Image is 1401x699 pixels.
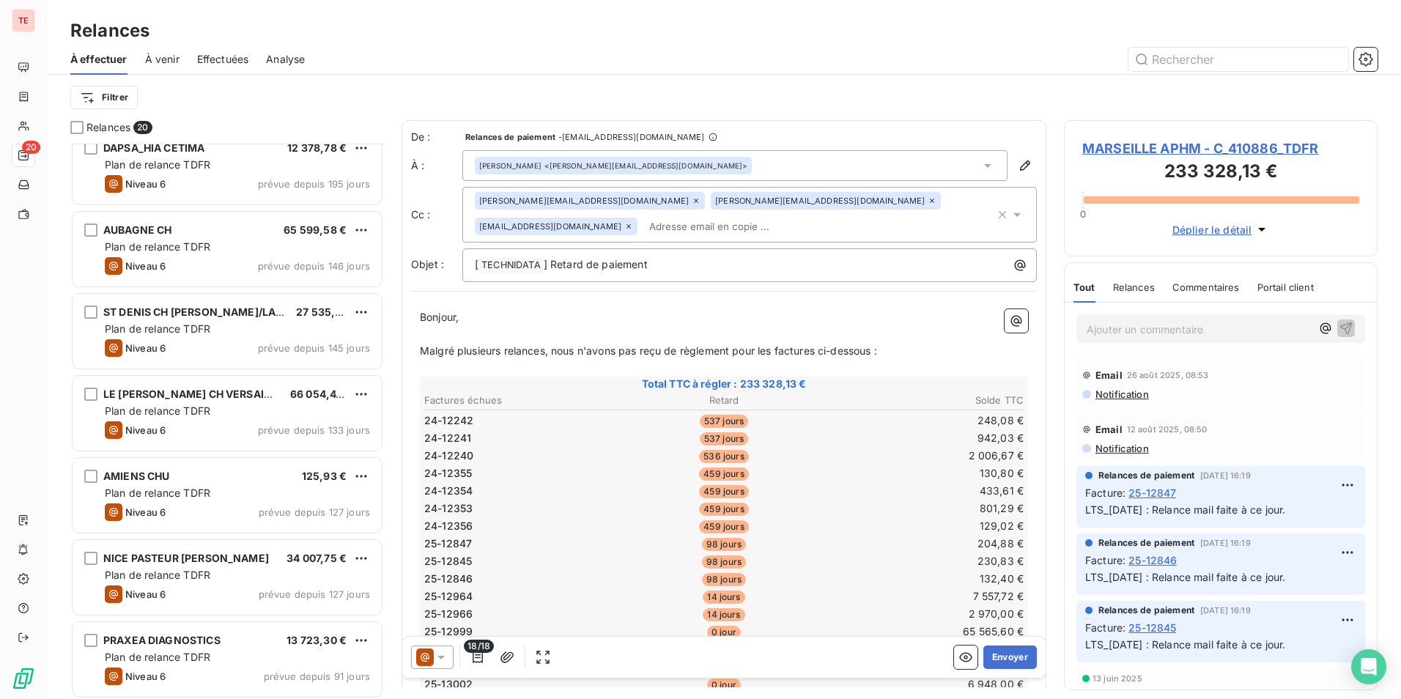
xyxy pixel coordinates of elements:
[707,626,741,639] span: 0 jour
[825,448,1024,464] td: 2 006,67 €
[296,306,358,318] span: 27 535,05 €
[825,676,1024,692] td: 6 948,00 €
[465,133,555,141] span: Relances de paiement
[70,144,384,699] div: grid
[1085,638,1285,651] span: LTS_[DATE] : Relance mail faite à ce jour.
[70,52,127,67] span: À effectuer
[703,608,744,621] span: 14 jours
[1098,536,1194,550] span: Relances de paiement
[1094,443,1149,454] span: Notification
[103,634,221,646] span: PRAXEA DIAGNOSTICS
[700,415,748,428] span: 537 jours
[105,158,210,171] span: Plan de relance TDFR
[103,306,326,318] span: ST DENIS CH [PERSON_NAME]/LA REUNION
[103,388,289,400] span: LE [PERSON_NAME] CH VERSAILLES
[105,240,210,253] span: Plan de relance TDFR
[420,344,877,357] span: Malgré plusieurs relances, nous n'avons pas reçu de règlement pour les factures ci-dessous :
[258,178,370,190] span: prévue depuis 195 jours
[424,519,473,533] span: 24-12356
[1085,620,1125,635] span: Facture :
[1128,485,1176,500] span: 25-12847
[1098,604,1194,617] span: Relances de paiement
[105,569,210,581] span: Plan de relance TDFR
[825,483,1024,499] td: 433,61 €
[702,538,746,551] span: 98 jours
[125,588,166,600] span: Niveau 6
[558,133,704,141] span: - [EMAIL_ADDRESS][DOMAIN_NAME]
[825,518,1024,534] td: 129,02 €
[1085,552,1125,568] span: Facture :
[825,393,1024,408] th: Solde TTC
[983,646,1037,669] button: Envoyer
[266,52,305,67] span: Analyse
[105,651,210,663] span: Plan de relance TDFR
[290,388,350,400] span: 66 054,41 €
[424,554,472,569] span: 25-12845
[259,588,370,600] span: prévue depuis 127 jours
[12,667,35,690] img: Logo LeanPay
[643,215,813,237] input: Adresse email en copie ...
[420,311,459,323] span: Bonjour,
[1080,208,1086,220] span: 0
[1257,281,1314,293] span: Portail client
[103,470,170,482] span: AMIENS CHU
[1095,369,1123,381] span: Email
[70,86,138,109] button: Filtrer
[700,432,748,445] span: 537 jours
[424,431,471,445] span: 24-12241
[424,413,473,428] span: 24-12242
[825,413,1024,429] td: 248,08 €
[1200,606,1251,615] span: [DATE] 16:19
[411,207,462,222] label: Cc :
[707,678,741,692] span: 0 jour
[22,141,40,154] span: 20
[702,555,746,569] span: 98 jours
[699,520,748,533] span: 459 jours
[1168,221,1274,238] button: Déplier le détail
[145,52,180,67] span: À venir
[424,393,623,408] th: Factures échues
[715,196,925,205] span: [PERSON_NAME][EMAIL_ADDRESS][DOMAIN_NAME]
[479,196,689,205] span: [PERSON_NAME][EMAIL_ADDRESS][DOMAIN_NAME]
[1085,571,1285,583] span: LTS_[DATE] : Relance mail faite à ce jour.
[702,573,746,586] span: 98 jours
[424,624,473,639] span: 25-12999
[479,160,541,171] span: [PERSON_NAME]
[258,260,370,272] span: prévue depuis 146 jours
[302,470,347,482] span: 125,93 €
[464,640,494,653] span: 18/18
[105,322,210,335] span: Plan de relance TDFR
[825,606,1024,622] td: 2 970,00 €
[264,670,370,682] span: prévue depuis 91 jours
[424,589,473,604] span: 25-12964
[424,448,473,463] span: 24-12240
[1082,158,1359,188] h3: 233 328,13 €
[125,178,166,190] span: Niveau 6
[424,466,472,481] span: 24-12355
[133,121,152,134] span: 20
[103,552,269,564] span: NICE PASTEUR [PERSON_NAME]
[1093,674,1142,683] span: 13 juin 2025
[411,158,462,173] label: À :
[825,536,1024,552] td: 204,88 €
[422,377,1026,391] span: Total TTC à régler : 233 328,13 €
[825,465,1024,481] td: 130,80 €
[258,424,370,436] span: prévue depuis 133 jours
[479,160,747,171] div: <[PERSON_NAME][EMAIL_ADDRESS][DOMAIN_NAME]>
[105,404,210,417] span: Plan de relance TDFR
[1094,388,1149,400] span: Notification
[411,130,462,144] span: De :
[125,260,166,272] span: Niveau 6
[1128,552,1177,568] span: 25-12846
[287,552,347,564] span: 34 007,75 €
[825,571,1024,587] td: 132,40 €
[825,588,1024,604] td: 7 557,72 €
[1172,222,1252,237] span: Déplier le détail
[424,607,473,621] span: 25-12966
[70,18,149,44] h3: Relances
[1128,620,1176,635] span: 25-12845
[1085,503,1285,516] span: LTS_[DATE] : Relance mail faite à ce jour.
[479,257,543,274] span: TECHNIDATA
[699,467,748,481] span: 459 jours
[699,503,748,516] span: 459 jours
